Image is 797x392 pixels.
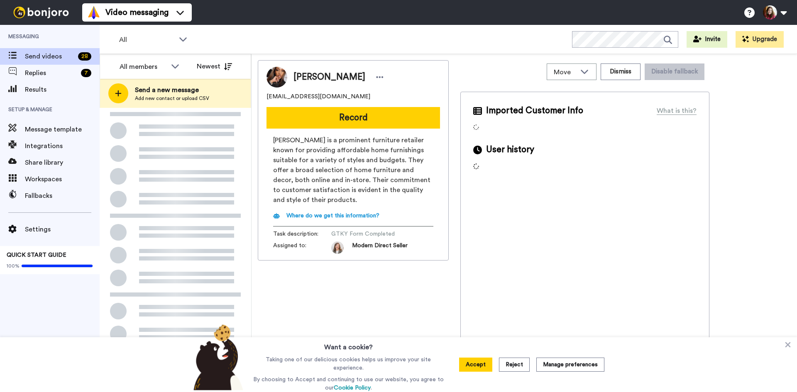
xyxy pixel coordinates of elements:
[273,241,331,254] span: Assigned to:
[25,85,100,95] span: Results
[120,62,167,72] div: All members
[324,337,373,352] h3: Want a cookie?
[499,358,530,372] button: Reject
[293,71,365,83] span: [PERSON_NAME]
[352,241,408,254] span: Modern Direct Seller
[186,324,247,390] img: bear-with-cookie.png
[81,69,91,77] div: 7
[7,263,20,269] span: 100%
[266,93,370,101] span: [EMAIL_ADDRESS][DOMAIN_NAME]
[736,31,784,48] button: Upgrade
[486,144,534,156] span: User history
[486,105,583,117] span: Imported Customer Info
[87,6,100,19] img: vm-color.svg
[25,141,100,151] span: Integrations
[266,107,440,129] button: Record
[554,67,576,77] span: Move
[78,52,91,61] div: 28
[273,230,331,238] span: Task description :
[601,63,641,80] button: Dismiss
[334,385,371,391] a: Cookie Policy
[10,7,72,18] img: bj-logo-header-white.svg
[331,241,344,254] img: 6d1e4127-8ca4-4dab-8e0f-4673fa30d3e2-1672512970.jpg
[119,35,175,45] span: All
[331,230,410,238] span: GTKY Form Completed
[273,135,433,205] span: [PERSON_NAME] is a prominent furniture retailer known for providing affordable home furnishings s...
[7,252,66,258] span: QUICK START GUIDE
[657,106,697,116] div: What is this?
[105,7,169,18] span: Video messaging
[25,124,100,134] span: Message template
[251,375,446,392] p: By choosing to Accept and continuing to use our website, you agree to our .
[25,224,100,234] span: Settings
[286,213,379,219] span: Where do we get this information?
[25,174,100,184] span: Workspaces
[25,158,100,168] span: Share library
[459,358,492,372] button: Accept
[191,58,238,75] button: Newest
[645,63,704,80] button: Disable fallback
[25,51,75,61] span: Send videos
[135,85,209,95] span: Send a new message
[687,31,727,48] button: Invite
[536,358,604,372] button: Manage preferences
[135,95,209,102] span: Add new contact or upload CSV
[266,67,287,88] img: Image of Ashley
[251,355,446,372] p: Taking one of our delicious cookies helps us improve your site experience.
[25,191,100,201] span: Fallbacks
[25,68,78,78] span: Replies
